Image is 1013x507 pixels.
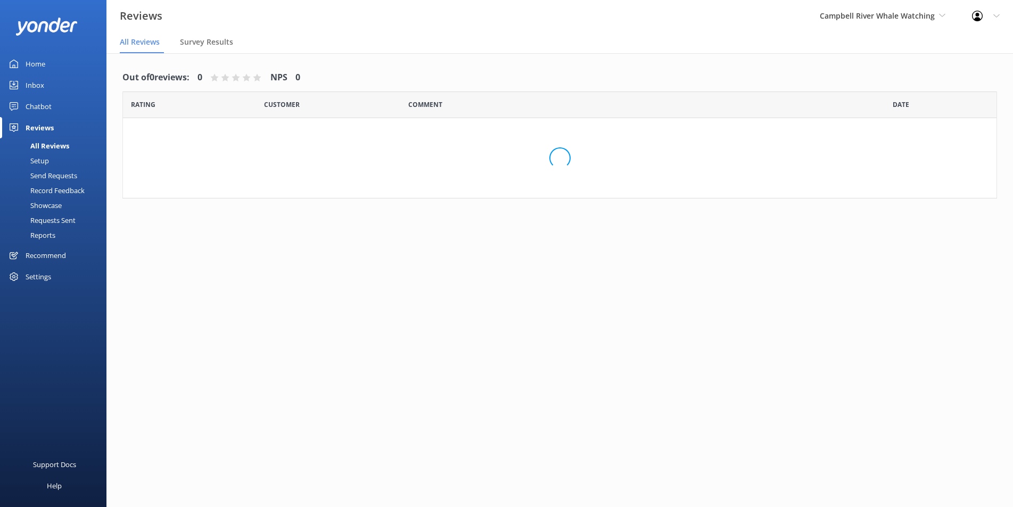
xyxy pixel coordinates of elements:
[6,153,106,168] a: Setup
[197,71,202,85] h4: 0
[893,99,909,110] span: Date
[408,99,442,110] span: Question
[26,53,45,74] div: Home
[6,183,106,198] a: Record Feedback
[120,7,162,24] h3: Reviews
[270,71,287,85] h4: NPS
[180,37,233,47] span: Survey Results
[6,213,76,228] div: Requests Sent
[26,96,52,117] div: Chatbot
[264,99,300,110] span: Date
[6,183,85,198] div: Record Feedback
[16,18,77,35] img: yonder-white-logo.png
[122,71,190,85] h4: Out of 0 reviews:
[6,198,62,213] div: Showcase
[120,37,160,47] span: All Reviews
[6,138,69,153] div: All Reviews
[6,228,106,243] a: Reports
[26,245,66,266] div: Recommend
[6,213,106,228] a: Requests Sent
[33,454,76,475] div: Support Docs
[6,168,77,183] div: Send Requests
[26,266,51,287] div: Settings
[26,74,44,96] div: Inbox
[820,11,935,21] span: Campbell River Whale Watching
[131,99,155,110] span: Date
[6,228,55,243] div: Reports
[295,71,300,85] h4: 0
[6,138,106,153] a: All Reviews
[6,168,106,183] a: Send Requests
[6,198,106,213] a: Showcase
[6,153,49,168] div: Setup
[26,117,54,138] div: Reviews
[47,475,62,496] div: Help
